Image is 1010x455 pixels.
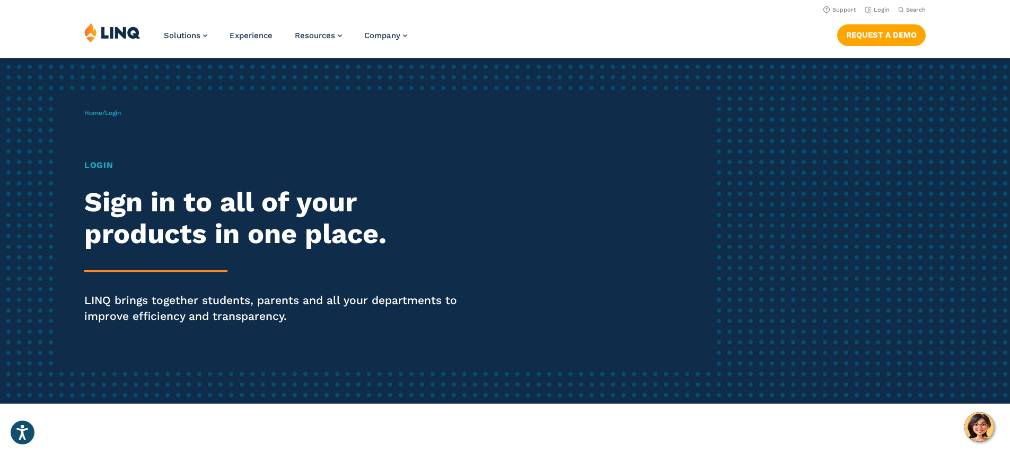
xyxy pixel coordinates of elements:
button: Hello, have a question? Let’s chat. [964,412,994,442]
span: Search [906,6,926,13]
a: Resources [295,31,342,40]
span: / [84,109,121,117]
a: Support [823,6,856,13]
a: Solutions [164,31,207,40]
p: LINQ brings together students, parents and all your departments to improve efficiency and transpa... [84,292,473,324]
nav: Primary Navigation [164,22,407,57]
span: Resources [295,31,335,40]
a: Company [364,31,407,40]
span: Solutions [164,31,200,40]
a: Request a Demo [837,24,926,46]
span: Login [105,109,121,117]
nav: Button Navigation [837,22,926,46]
h1: Login [84,159,473,172]
a: Login [865,6,890,13]
img: LINQ | K‑12 Software [84,22,140,42]
button: Open Search Bar [898,6,926,14]
h2: Sign in to all of your products in one place. [84,186,473,250]
span: Company [364,31,400,40]
a: Home [84,109,102,117]
a: Experience [230,31,273,40]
